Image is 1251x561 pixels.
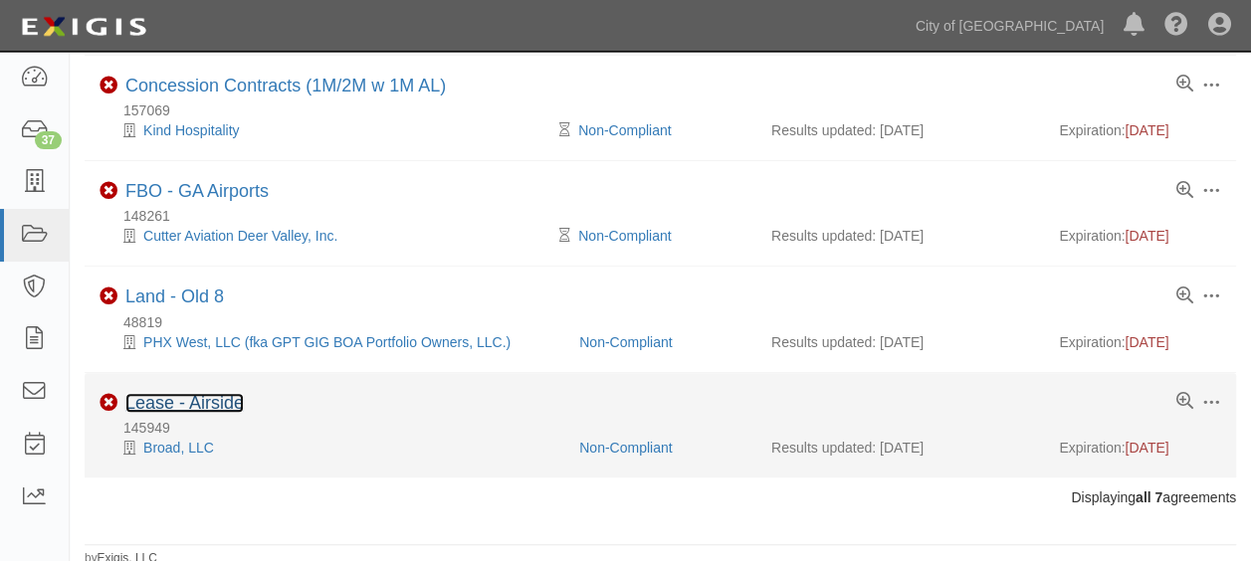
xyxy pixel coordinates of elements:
[100,206,1236,226] div: 148261
[1125,440,1168,456] span: [DATE]
[70,487,1251,507] div: Displaying agreements
[15,9,152,45] img: logo-5460c22ac91f19d4615b14bd174203de0afe785f0fc80cf4dbbc73dc1793850b.png
[125,76,446,97] div: Concession Contracts (1M/2M w 1M AL)
[559,123,570,137] i: Pending Review
[1059,438,1221,458] div: Expiration:
[1164,14,1188,38] i: Help Center - Complianz
[771,226,1029,246] div: Results updated: [DATE]
[100,332,564,352] div: PHX West, LLC (fka GPT GIG BOA Portfolio Owners, LLC.)
[1059,120,1221,140] div: Expiration:
[906,6,1114,46] a: City of [GEOGRAPHIC_DATA]
[1176,182,1193,200] a: View results summary
[1125,122,1168,138] span: [DATE]
[100,226,564,246] div: Cutter Aviation Deer Valley, Inc.
[1176,76,1193,93] a: View results summary
[100,438,564,458] div: Broad, LLC
[1059,332,1221,352] div: Expiration:
[143,440,214,456] a: Broad, LLC
[125,181,269,201] a: FBO - GA Airports
[35,131,62,149] div: 37
[100,287,117,305] i: Non-Compliant
[143,122,240,138] a: Kind Hospitality
[125,181,269,203] div: FBO - GA Airports
[143,334,511,350] a: PHX West, LLC (fka GPT GIG BOA Portfolio Owners, LLC.)
[1176,287,1193,305] a: View results summary
[1136,489,1162,505] b: all 7
[579,440,672,456] a: Non-Compliant
[1059,226,1221,246] div: Expiration:
[100,394,117,412] i: Non-Compliant
[771,332,1029,352] div: Results updated: [DATE]
[100,182,117,200] i: Non-Compliant
[125,286,224,308] div: Land - Old 8
[100,418,1236,438] div: 145949
[578,228,671,244] a: Non-Compliant
[100,77,117,94] i: Non-Compliant
[1125,334,1168,350] span: [DATE]
[771,438,1029,458] div: Results updated: [DATE]
[125,393,244,413] a: Lease - Airside
[100,120,564,140] div: Kind Hospitality
[100,100,1236,120] div: 157069
[771,120,1029,140] div: Results updated: [DATE]
[579,334,672,350] a: Non-Compliant
[1125,228,1168,244] span: [DATE]
[578,122,671,138] a: Non-Compliant
[1176,393,1193,411] a: View results summary
[559,229,570,243] i: Pending Review
[125,393,244,415] div: Lease - Airside
[100,312,1236,332] div: 48819
[125,76,446,95] a: Concession Contracts (1M/2M w 1M AL)
[143,228,337,244] a: Cutter Aviation Deer Valley, Inc.
[125,286,224,306] a: Land - Old 8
